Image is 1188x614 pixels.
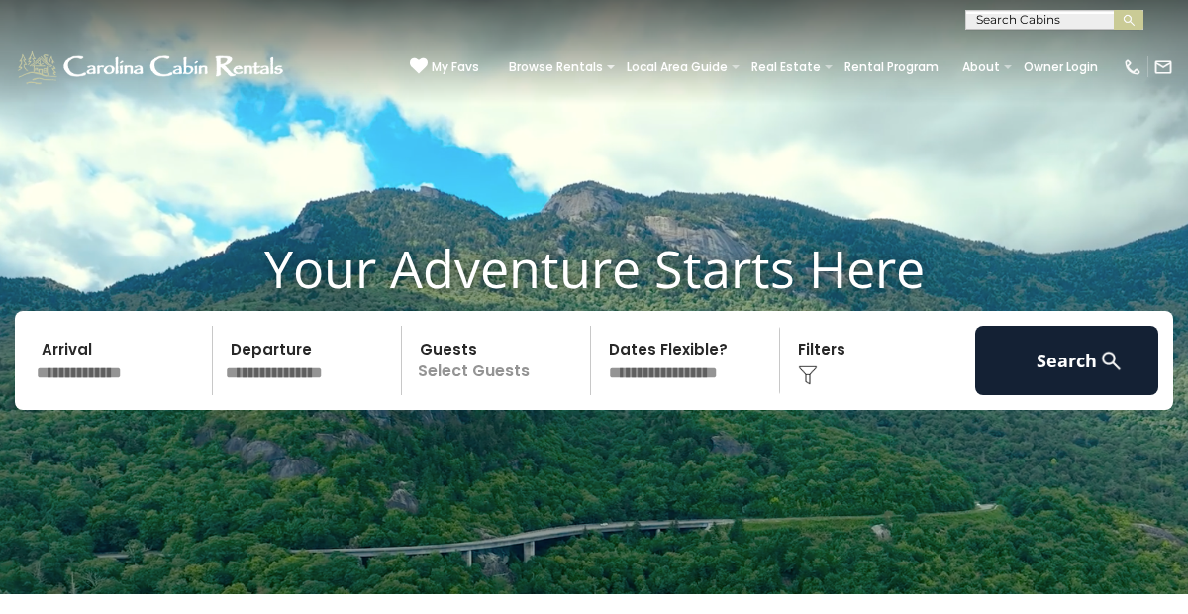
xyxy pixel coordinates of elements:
[408,326,590,395] p: Select Guests
[15,238,1173,299] h1: Your Adventure Starts Here
[1014,53,1108,81] a: Owner Login
[617,53,738,81] a: Local Area Guide
[798,365,818,385] img: filter--v1.png
[1099,349,1124,373] img: search-regular-white.png
[742,53,831,81] a: Real Estate
[15,48,289,87] img: White-1-1-2.png
[835,53,948,81] a: Rental Program
[410,57,479,77] a: My Favs
[1153,57,1173,77] img: mail-regular-white.png
[1123,57,1142,77] img: phone-regular-white.png
[432,58,479,76] span: My Favs
[499,53,613,81] a: Browse Rentals
[975,326,1158,395] button: Search
[952,53,1010,81] a: About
